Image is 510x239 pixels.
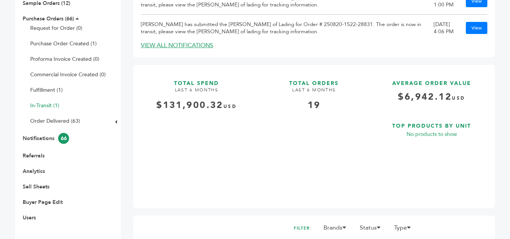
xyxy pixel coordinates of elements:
[258,99,370,112] div: 19
[23,168,45,175] a: Analytics
[141,15,434,42] td: [PERSON_NAME] has submitted the [PERSON_NAME] of Lading for Order # 250820-1522-28831. The order ...
[23,214,36,221] a: Users
[376,72,487,87] h3: AVERAGE ORDER VALUE
[30,102,59,109] a: In-Transit (1)
[356,223,389,236] li: Status
[30,56,99,63] a: Proforma Invoice Created (0)
[30,71,106,78] a: Commercial Invoice Created (0)
[141,87,252,99] h4: LAST 6 MONTHS
[141,41,213,49] a: VIEW ALL NOTIFICATIONS
[23,15,74,22] a: Purchase Orders (66)
[223,103,237,109] span: USD
[141,72,252,87] h3: TOTAL SPEND
[376,115,487,130] h3: TOP PRODUCTS BY UNIT
[376,72,487,109] a: AVERAGE ORDER VALUE $6,942.12USD
[466,22,487,34] a: View
[434,21,458,35] div: [DATE] 4:06 PM
[23,135,69,142] a: Notifications66
[258,72,370,195] a: TOTAL ORDERS LAST 6 MONTHS 19
[23,183,49,190] a: Sell Sheets
[30,86,63,94] a: Fulfillment (1)
[141,99,252,112] div: $131,900.32
[58,133,69,144] span: 66
[294,223,312,233] h2: FILTER:
[452,95,465,101] span: USD
[258,72,370,87] h3: TOTAL ORDERS
[30,40,97,47] a: Purchase Order Created (1)
[376,115,487,194] a: TOP PRODUCTS BY UNIT No products to show
[30,117,80,125] a: Order Delivered (63)
[141,72,252,195] a: TOTAL SPEND LAST 6 MONTHS $131,900.32USD
[320,223,354,236] li: Brands
[376,91,487,109] h4: $6,942.12
[23,199,63,206] a: Buyer Page Edit
[23,152,45,159] a: Referrals
[376,130,487,139] p: No products to show
[390,223,419,236] li: Type
[258,87,370,99] h4: LAST 6 MONTHS
[30,25,82,32] a: Request for Order (0)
